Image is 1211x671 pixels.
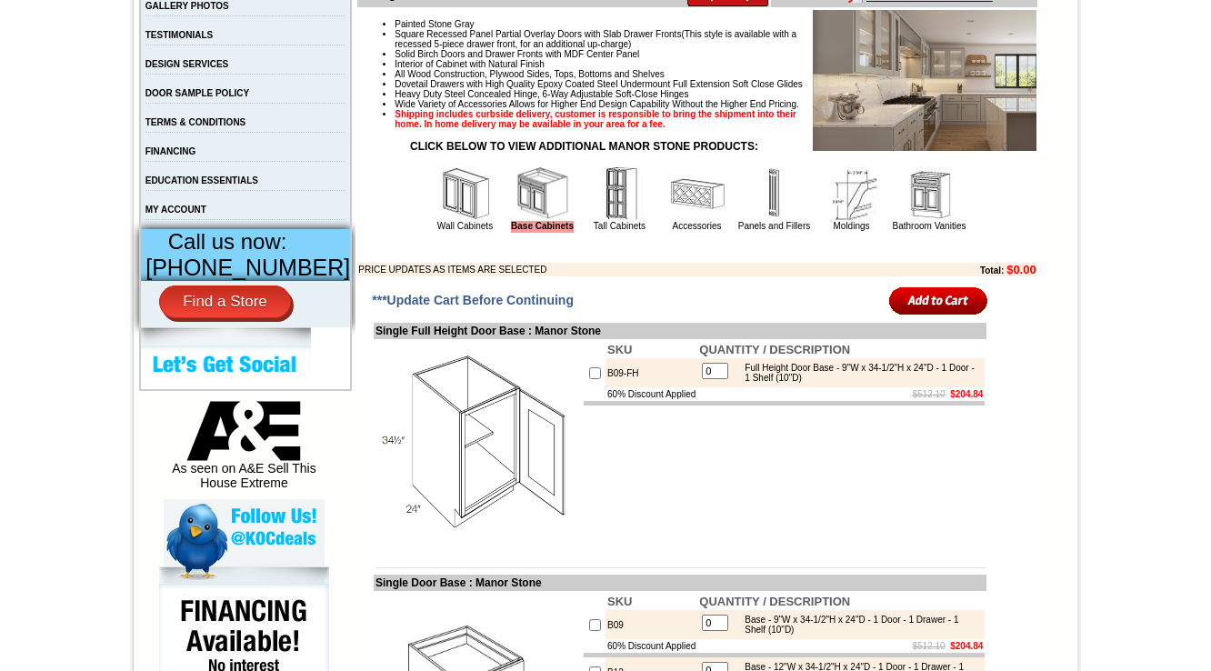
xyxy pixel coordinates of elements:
[95,51,98,52] img: spacer.gif
[145,205,206,215] a: MY ACCOUNT
[395,99,798,109] span: Wide Variety of Accessories Allows for Higher End Design Capability Without the Higher End Pricing.
[889,285,988,315] input: Add to Cart
[312,83,367,103] td: [PERSON_NAME] Blue Shaker
[410,140,758,153] strong: CLICK BELOW TO VIEW ADDITIONAL MANOR STONE PRODUCTS:
[395,79,803,89] span: Dovetail Drawers with High Quality Epoxy Coated Steel Undermount Full Extension Soft Close Glides
[825,166,879,221] img: Moldings
[159,285,291,318] a: Find a Store
[736,363,980,383] div: Full Height Door Base - 9"W x 34-1/2"H x 24"D - 1 Door - 1 Shelf (10"D)
[145,30,213,40] a: TESTIMONIALS
[673,221,722,231] a: Accessories
[670,166,725,221] img: Accessories
[605,610,697,639] td: B09
[438,166,493,221] img: Wall Cabinets
[145,1,229,11] a: GALLERY PHOTOS
[437,221,493,231] a: Wall Cabinets
[358,263,880,276] td: PRICE UPDATES AS ITEMS ARE SELECTED
[145,255,350,280] span: [PHONE_NUMBER]
[902,166,956,221] img: Bathroom Vanities
[893,221,966,231] a: Bathroom Vanities
[49,83,95,101] td: Alabaster Shaker
[395,29,796,49] span: (This style is available with a recessed 5-piece drawer front, for an additional up-charge)
[1006,263,1036,276] b: $0.00
[605,639,697,653] td: 60% Discount Applied
[515,166,570,221] img: Base Cabinets
[154,51,156,52] img: spacer.gif
[913,389,946,399] s: $512.10
[260,51,263,52] img: spacer.gif
[3,5,17,19] img: pdf.png
[813,10,1036,151] img: Product Image
[594,221,646,231] a: Tall Cabinets
[913,641,946,651] s: $512.10
[747,166,802,221] img: Panels and Fillers
[21,3,147,18] a: Price Sheet View in PDF Format
[593,166,647,221] img: Tall Cabinets
[263,83,309,101] td: Bellmonte Maple
[164,401,325,499] div: As seen on A&E Sell This House Extreme
[950,641,983,651] b: $204.84
[395,29,796,49] span: Square Recessed Panel Partial Overlay Doors with Slab Drawer Fronts
[98,83,154,103] td: [PERSON_NAME] Yellow Walnut
[736,615,980,635] div: Base - 9"W x 34-1/2"H x 24"D - 1 Door - 1 Drawer - 1 Shelf (10"D)
[395,59,545,69] span: Interior of Cabinet with Natural Finish
[309,51,312,52] img: spacer.gif
[395,69,664,79] span: All Wood Construction, Plywood Sides, Tops, Bottoms and Shelves
[395,109,796,129] strong: Shipping includes curbside delivery, customer is responsible to bring the shipment into their hom...
[168,229,287,254] span: Call us now:
[833,221,869,231] a: Moldings
[145,175,258,185] a: EDUCATION ESSENTIALS
[156,83,212,103] td: [PERSON_NAME] White Shaker
[605,387,697,401] td: 60% Discount Applied
[511,221,574,233] a: Base Cabinets
[211,51,214,52] img: spacer.gif
[372,293,574,307] span: ***Update Cart Before Continuing
[699,595,850,608] b: QUANTITY / DESCRIPTION
[395,19,474,29] span: Painted Stone Gray
[605,358,697,387] td: B09-FH
[738,221,810,231] a: Panels and Fillers
[145,59,229,69] a: DESIGN SERVICES
[21,7,147,17] b: Price Sheet View in PDF Format
[607,343,632,356] b: SKU
[607,595,632,608] b: SKU
[145,88,249,98] a: DOOR SAMPLE POLICY
[375,341,580,546] img: Single Full Height Door Base
[980,265,1004,275] b: Total:
[145,146,196,156] a: FINANCING
[374,575,986,591] td: Single Door Base : Manor Stone
[950,389,983,399] b: $204.84
[46,51,49,52] img: spacer.gif
[374,323,986,339] td: Single Full Height Door Base : Manor Stone
[214,83,260,101] td: Baycreek Gray
[395,49,639,59] span: Solid Birch Doors and Drawer Fronts with MDF Center Panel
[699,343,850,356] b: QUANTITY / DESCRIPTION
[145,117,246,127] a: TERMS & CONDITIONS
[395,89,688,99] span: Heavy Duty Steel Concealed Hinge, 6-Way Adjustable Soft-Close Hinges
